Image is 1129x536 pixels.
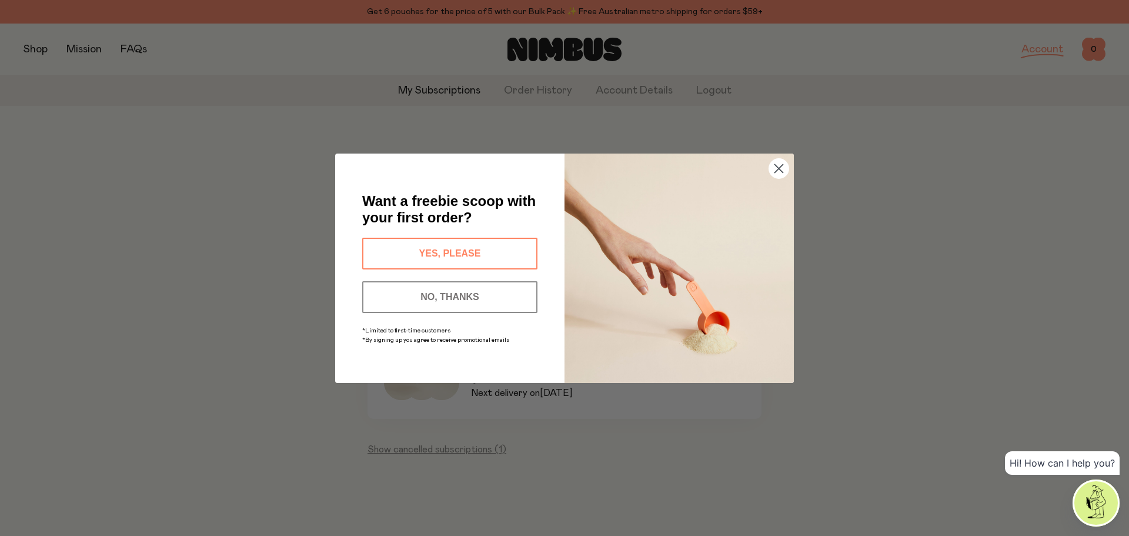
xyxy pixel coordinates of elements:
span: Want a freebie scoop with your first order? [362,193,536,225]
button: YES, PLEASE [362,238,537,269]
button: NO, THANKS [362,281,537,313]
span: *Limited to first-time customers [362,328,450,334]
img: agent [1074,481,1118,525]
div: Hi! How can I help you? [1005,451,1120,475]
span: *By signing up you agree to receive promotional emails [362,337,509,343]
img: c0d45117-8e62-4a02-9742-374a5db49d45.jpeg [564,154,794,383]
button: Close dialog [769,158,789,179]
